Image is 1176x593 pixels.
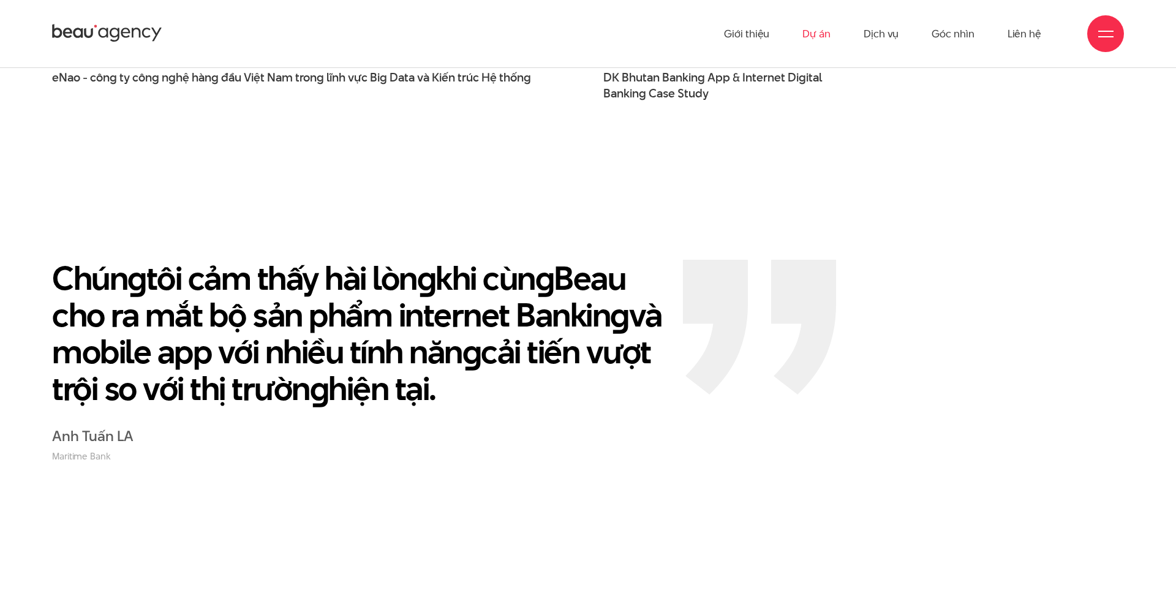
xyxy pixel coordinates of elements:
en: g [535,255,554,301]
en: g [127,255,146,301]
span: eNao [52,69,80,86]
span: thống [499,69,531,86]
span: Banking Case Study [603,86,709,102]
a: eNao - công ty công nghệ hàng đầu Việt Nam trong lĩnh vực Big Data và Kiến trúc Hệ thống [52,70,573,100]
span: vực [348,69,367,86]
span: trong [295,69,324,86]
span: Nam [267,69,293,86]
span: DK Bhutan Banking App & Internet Digital [603,70,848,100]
span: Kiến [432,69,455,86]
span: Big [370,69,387,86]
div: Anh Tuấn LA [52,428,665,463]
a: DK Bhutan Banking App & Internet DigitalBanking Case Study [603,70,848,100]
en: g [610,292,629,338]
span: Data [390,69,415,86]
span: nghệ [162,69,189,86]
en: g [310,365,329,411]
span: Hệ [481,69,497,86]
span: công [132,69,159,86]
small: Maritime Bank [52,450,665,463]
span: ty [119,69,130,86]
en: g [417,255,436,301]
en: g [462,328,481,374]
span: Việt [244,69,265,86]
span: lĩnh [326,69,345,86]
span: trúc [458,69,479,86]
span: đầu [221,69,241,86]
span: và [417,69,429,86]
span: công [90,69,117,86]
span: - [83,69,88,86]
span: hàng [192,69,219,86]
p: Chún tôi cảm thấy hài lòn khi cùn Beau cho ra mắt bộ sản phẩm internet Bankin và mobile app với n... [52,260,665,407]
